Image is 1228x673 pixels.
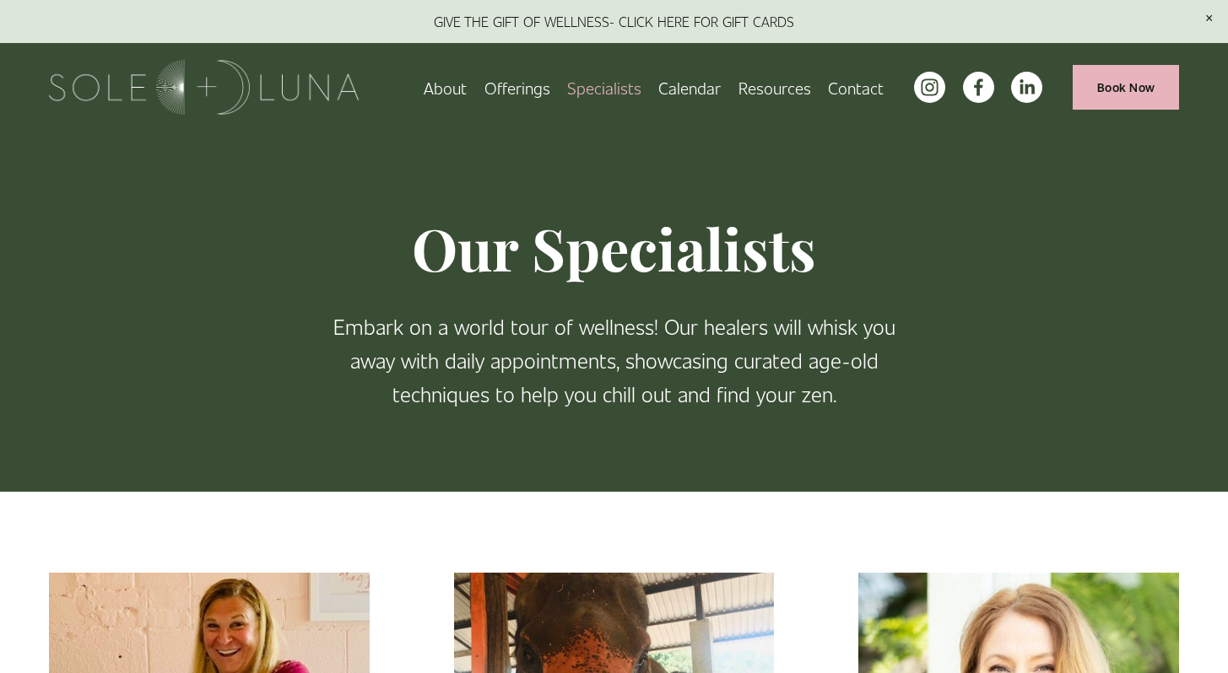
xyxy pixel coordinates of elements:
a: LinkedIn [1011,72,1042,103]
a: Contact [828,73,884,102]
img: Sole + Luna [49,60,359,115]
p: Embark on a world tour of wellness! Our healers will whisk you away with daily appointments, show... [332,310,896,411]
a: Specialists [567,73,641,102]
a: About [424,73,467,102]
a: Calendar [658,73,721,102]
span: Resources [738,74,811,100]
a: instagram-unauth [914,72,945,103]
a: Book Now [1073,65,1178,110]
a: folder dropdown [738,73,811,102]
a: facebook-unauth [963,72,994,103]
span: Offerings [484,74,550,100]
a: folder dropdown [484,73,550,102]
h1: Our Specialists [332,213,896,283]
